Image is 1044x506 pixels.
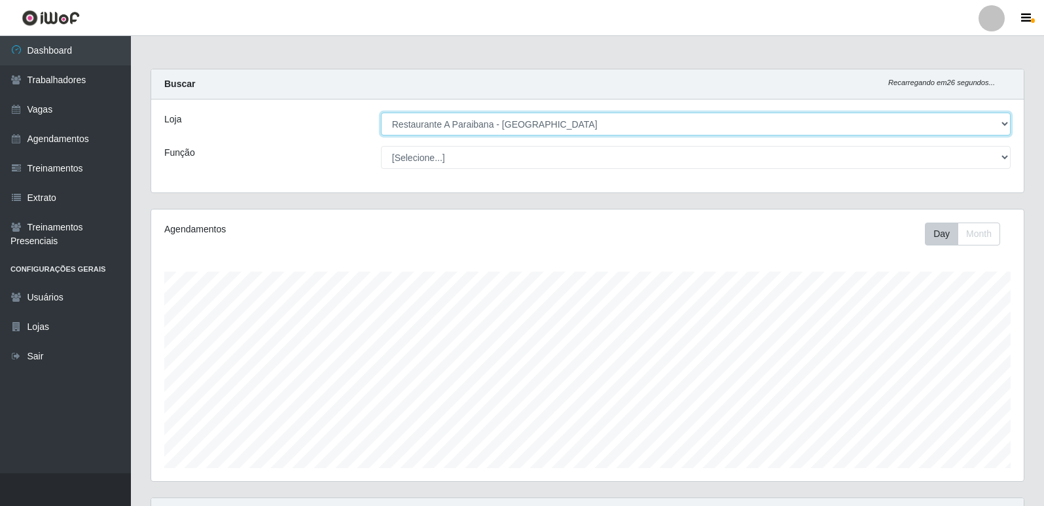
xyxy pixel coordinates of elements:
div: Toolbar with button groups [925,223,1011,245]
div: First group [925,223,1000,245]
label: Função [164,146,195,160]
img: CoreUI Logo [22,10,80,26]
strong: Buscar [164,79,195,89]
button: Month [958,223,1000,245]
button: Day [925,223,958,245]
i: Recarregando em 26 segundos... [888,79,995,86]
label: Loja [164,113,181,126]
div: Agendamentos [164,223,505,236]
